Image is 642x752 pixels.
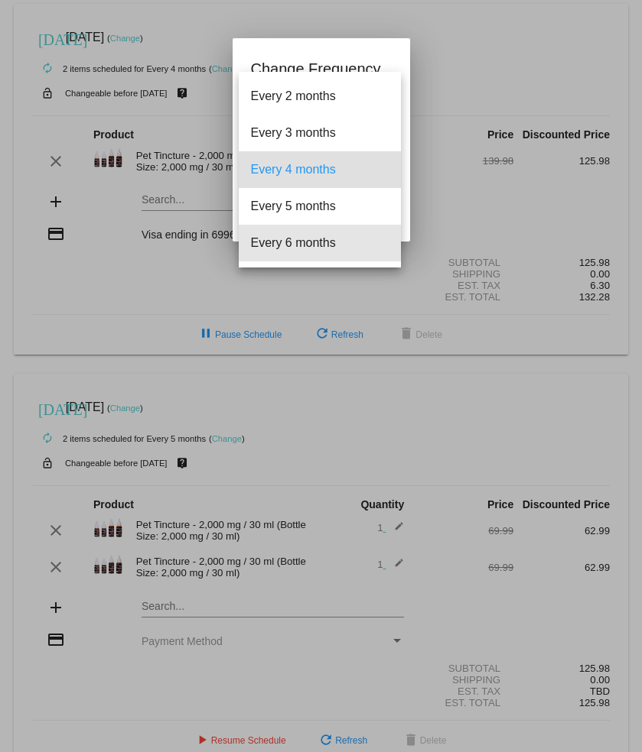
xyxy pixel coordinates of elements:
span: Every 6 months [251,225,389,261]
span: Every 7 months [251,261,389,298]
span: Every 3 months [251,115,389,151]
span: Every 5 months [251,188,389,225]
span: Every 2 months [251,78,389,115]
span: Every 4 months [251,151,389,188]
